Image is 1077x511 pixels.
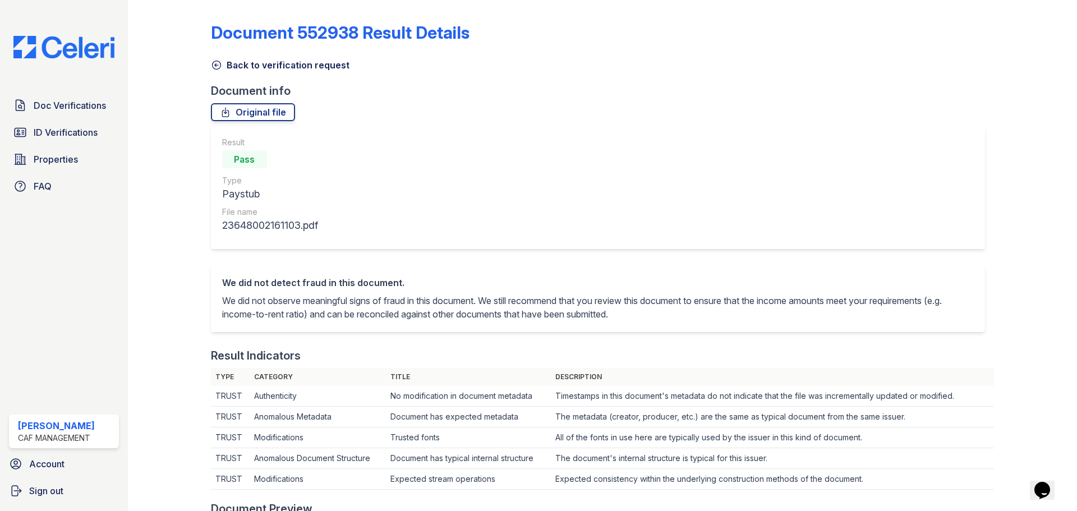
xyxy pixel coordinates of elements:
[211,103,295,121] a: Original file
[211,368,250,386] th: Type
[250,469,385,490] td: Modifications
[222,137,318,148] div: Result
[386,407,551,427] td: Document has expected metadata
[386,386,551,407] td: No modification in document metadata
[551,407,994,427] td: The metadata (creator, producer, etc.) are the same as typical document from the same issuer.
[386,469,551,490] td: Expected stream operations
[222,276,974,289] div: We did not detect fraud in this document.
[250,368,385,386] th: Category
[551,427,994,448] td: All of the fonts in use here are typically used by the issuer in this kind of document.
[34,153,78,166] span: Properties
[4,36,123,58] img: CE_Logo_Blue-a8612792a0a2168367f1c8372b55b34899dd931a85d93a1a3d3e32e68fde9ad4.png
[222,294,974,321] p: We did not observe meaningful signs of fraud in this document. We still recommend that you review...
[34,179,52,193] span: FAQ
[1030,466,1066,500] iframe: chat widget
[9,148,119,171] a: Properties
[18,419,95,432] div: [PERSON_NAME]
[222,175,318,186] div: Type
[551,368,994,386] th: Description
[9,94,119,117] a: Doc Verifications
[551,386,994,407] td: Timestamps in this document's metadata do not indicate that the file was incrementally updated or...
[211,407,250,427] td: TRUST
[9,121,119,144] a: ID Verifications
[386,427,551,448] td: Trusted fonts
[551,448,994,469] td: The document's internal structure is typical for this issuer.
[551,469,994,490] td: Expected consistency within the underlying construction methods of the document.
[211,448,250,469] td: TRUST
[29,484,63,498] span: Sign out
[29,457,65,471] span: Account
[222,186,318,202] div: Paystub
[4,453,123,475] a: Account
[211,427,250,448] td: TRUST
[250,427,385,448] td: Modifications
[211,58,349,72] a: Back to verification request
[222,218,318,233] div: 23648002161103.pdf
[386,448,551,469] td: Document has typical internal structure
[9,175,119,197] a: FAQ
[211,469,250,490] td: TRUST
[222,150,267,168] div: Pass
[386,368,551,386] th: Title
[211,386,250,407] td: TRUST
[211,83,994,99] div: Document info
[34,126,98,139] span: ID Verifications
[222,206,318,218] div: File name
[250,448,385,469] td: Anomalous Document Structure
[211,22,470,43] a: Document 552938 Result Details
[211,348,301,363] div: Result Indicators
[18,432,95,444] div: CAF Management
[250,407,385,427] td: Anomalous Metadata
[4,480,123,502] a: Sign out
[34,99,106,112] span: Doc Verifications
[250,386,385,407] td: Authenticity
